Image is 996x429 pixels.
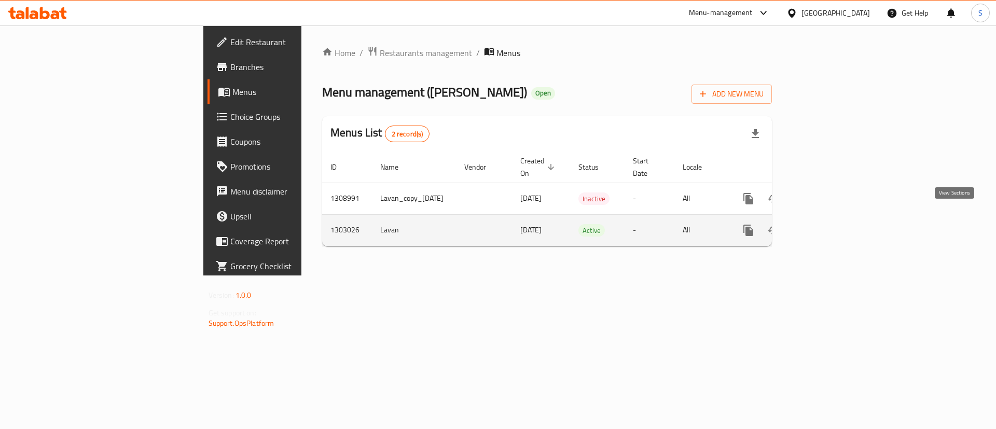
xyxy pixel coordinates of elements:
[578,224,605,237] div: Active
[209,306,256,320] span: Get support on:
[208,179,370,204] a: Menu disclaimer
[209,316,274,330] a: Support.OpsPlatform
[230,260,362,272] span: Grocery Checklist
[208,154,370,179] a: Promotions
[531,87,555,100] div: Open
[322,46,772,60] nav: breadcrumb
[230,210,362,223] span: Upsell
[209,288,234,302] span: Version:
[700,88,764,101] span: Add New Menu
[743,121,768,146] div: Export file
[372,214,456,246] td: Lavan
[736,218,761,243] button: more
[230,235,362,247] span: Coverage Report
[496,47,520,59] span: Menus
[208,79,370,104] a: Menus
[578,161,612,173] span: Status
[230,61,362,73] span: Branches
[625,214,674,246] td: -
[230,185,362,198] span: Menu disclaimer
[801,7,870,19] div: [GEOGRAPHIC_DATA]
[578,193,610,205] span: Inactive
[330,161,350,173] span: ID
[208,30,370,54] a: Edit Restaurant
[236,288,252,302] span: 1.0.0
[380,47,472,59] span: Restaurants management
[520,191,542,205] span: [DATE]
[385,126,430,142] div: Total records count
[761,186,786,211] button: Change Status
[367,46,472,60] a: Restaurants management
[230,36,362,48] span: Edit Restaurant
[674,183,728,214] td: All
[761,218,786,243] button: Change Status
[625,183,674,214] td: -
[372,183,456,214] td: Lavan_copy_[DATE]
[230,110,362,123] span: Choice Groups
[208,129,370,154] a: Coupons
[380,161,412,173] span: Name
[683,161,715,173] span: Locale
[520,155,558,179] span: Created On
[691,85,772,104] button: Add New Menu
[736,186,761,211] button: more
[230,135,362,148] span: Coupons
[689,7,753,19] div: Menu-management
[978,7,983,19] span: S
[208,204,370,229] a: Upsell
[208,54,370,79] a: Branches
[385,129,430,139] span: 2 record(s)
[531,89,555,98] span: Open
[208,104,370,129] a: Choice Groups
[330,125,430,142] h2: Menus List
[322,80,527,104] span: Menu management ( [PERSON_NAME] )
[230,160,362,173] span: Promotions
[464,161,500,173] span: Vendor
[208,229,370,254] a: Coverage Report
[322,151,844,246] table: enhanced table
[476,47,480,59] li: /
[232,86,362,98] span: Menus
[633,155,662,179] span: Start Date
[578,225,605,237] span: Active
[674,214,728,246] td: All
[728,151,844,183] th: Actions
[520,223,542,237] span: [DATE]
[208,254,370,279] a: Grocery Checklist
